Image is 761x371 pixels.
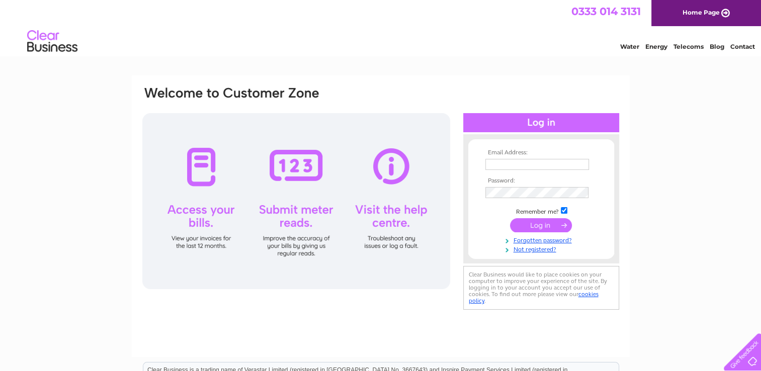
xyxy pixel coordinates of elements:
[571,5,641,18] a: 0333 014 3131
[483,177,600,184] th: Password:
[485,235,600,244] a: Forgotten password?
[673,43,704,50] a: Telecoms
[27,26,78,57] img: logo.png
[620,43,639,50] a: Water
[483,149,600,156] th: Email Address:
[485,244,600,253] a: Not registered?
[483,206,600,216] td: Remember me?
[143,6,619,49] div: Clear Business is a trading name of Verastar Limited (registered in [GEOGRAPHIC_DATA] No. 3667643...
[730,43,755,50] a: Contact
[463,266,619,310] div: Clear Business would like to place cookies on your computer to improve your experience of the sit...
[710,43,724,50] a: Blog
[469,291,599,304] a: cookies policy
[510,218,572,232] input: Submit
[645,43,667,50] a: Energy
